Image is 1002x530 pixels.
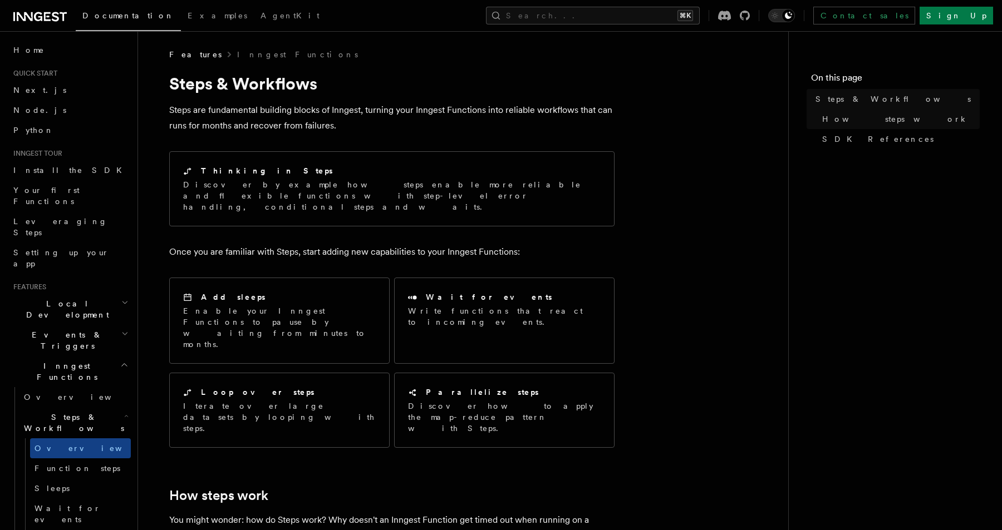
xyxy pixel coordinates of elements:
span: Home [13,44,45,56]
span: Quick start [9,69,57,78]
a: Sleeps [30,478,131,498]
h4: On this page [811,71,980,89]
p: Write functions that react to incoming events. [408,305,601,328]
button: Local Development [9,294,131,325]
span: Function steps [35,464,120,473]
span: Events & Triggers [9,329,121,351]
a: Overview [19,387,131,407]
h2: Loop over steps [201,387,315,398]
span: How steps work [822,113,969,125]
span: Inngest tour [9,149,62,158]
a: Install the SDK [9,160,131,180]
a: Home [9,40,131,60]
h2: Thinking in Steps [201,165,333,176]
span: Next.js [13,86,66,95]
span: Documentation [82,11,174,20]
span: Features [169,49,222,60]
a: Your first Functions [9,180,131,211]
p: Discover how to apply the map-reduce pattern with Steps. [408,400,601,434]
a: AgentKit [254,3,326,30]
span: Local Development [9,298,121,320]
a: Contact sales [813,7,915,24]
span: Features [9,283,46,291]
a: Leveraging Steps [9,211,131,242]
span: Leveraging Steps [13,217,107,237]
span: SDK References [822,133,934,145]
button: Steps & Workflows [19,407,131,438]
h2: Parallelize steps [426,387,539,398]
span: Examples [188,11,247,20]
span: Node.js [13,106,66,115]
a: Examples [181,3,254,30]
button: Inngest Functions [9,356,131,387]
a: Wait for events [30,498,131,529]
a: Wait for eventsWrite functions that react to incoming events. [394,278,615,364]
a: Node.js [9,100,131,120]
a: How steps work [818,109,980,129]
a: Add sleepsEnable your Inngest Functions to pause by waiting from minutes to months. [169,278,390,364]
a: Python [9,120,131,140]
p: Enable your Inngest Functions to pause by waiting from minutes to months. [183,305,376,350]
p: Iterate over large datasets by looping with steps. [183,400,376,434]
span: Setting up your app [13,248,109,268]
a: Overview [30,438,131,458]
a: Thinking in StepsDiscover by example how steps enable more reliable and flexible functions with s... [169,151,615,226]
p: Once you are familiar with Steps, start adding new capabilities to your Inngest Functions: [169,244,615,260]
button: Toggle dark mode [768,9,795,22]
span: Sleeps [35,484,70,493]
h1: Steps & Workflows [169,73,615,93]
a: Sign Up [920,7,993,24]
span: Steps & Workflows [19,412,124,434]
a: Loop over stepsIterate over large datasets by looping with steps. [169,373,390,448]
span: Wait for events [35,504,101,524]
h2: Wait for events [426,291,552,303]
a: Function steps [30,458,131,478]
p: Discover by example how steps enable more reliable and flexible functions with step-level error h... [183,179,601,212]
span: Overview [24,393,139,402]
a: Next.js [9,80,131,100]
a: Inngest Functions [237,49,358,60]
a: How steps work [169,488,268,503]
span: AgentKit [261,11,320,20]
a: SDK References [818,129,980,149]
kbd: ⌘K [677,10,693,21]
h2: Add sleeps [201,291,266,303]
button: Search...⌘K [486,7,700,24]
span: Install the SDK [13,166,129,175]
span: Inngest Functions [9,360,120,383]
a: Parallelize stepsDiscover how to apply the map-reduce pattern with Steps. [394,373,615,448]
a: Steps & Workflows [811,89,980,109]
span: Overview [35,444,149,453]
a: Setting up your app [9,242,131,274]
span: Steps & Workflows [816,93,971,105]
span: Your first Functions [13,186,80,206]
span: Python [13,126,54,135]
a: Documentation [76,3,181,31]
p: Steps are fundamental building blocks of Inngest, turning your Inngest Functions into reliable wo... [169,102,615,133]
button: Events & Triggers [9,325,131,356]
